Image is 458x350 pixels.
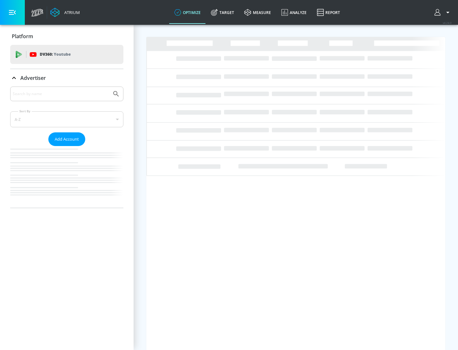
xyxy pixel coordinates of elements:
[20,74,46,81] p: Advertiser
[62,10,80,15] div: Atrium
[13,90,109,98] input: Search by name
[54,51,71,58] p: Youtube
[443,21,452,24] span: v 4.24.0
[10,27,123,45] div: Platform
[12,33,33,40] p: Platform
[10,111,123,127] div: A-Z
[10,45,123,64] div: DV360: Youtube
[50,8,80,17] a: Atrium
[10,69,123,87] div: Advertiser
[55,136,79,143] span: Add Account
[239,1,276,24] a: measure
[10,87,123,208] div: Advertiser
[10,146,123,208] nav: list of Advertiser
[169,1,206,24] a: optimize
[48,132,85,146] button: Add Account
[40,51,71,58] p: DV360:
[276,1,312,24] a: Analyze
[18,109,32,113] label: Sort By
[206,1,239,24] a: Target
[312,1,345,24] a: Report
